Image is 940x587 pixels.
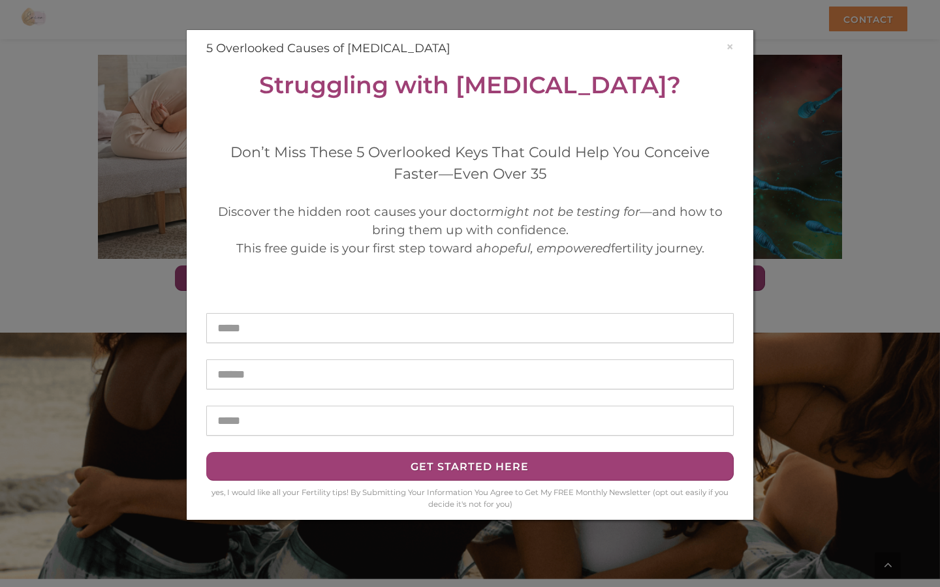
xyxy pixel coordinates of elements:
[259,70,681,99] strong: Struggling with [MEDICAL_DATA]?
[206,203,734,239] div: Discover the hidden root causes your doctor —and how to bring them up with confidence.
[206,40,734,57] h4: 5 Overlooked Causes of [MEDICAL_DATA]
[483,241,611,256] em: hopeful, empowered
[206,239,734,258] div: This free guide is your first step toward a fertility journey.
[230,143,710,183] span: Don’t Miss These 5 Overlooked Keys That Could Help You Conceive Faster—Even Over 35
[726,40,734,53] button: ×
[206,487,734,510] div: yes, I would like all your Fertility tips! By Submitting Your Information You Agree to Get My FRE...
[223,458,716,475] div: Get Started HERE
[491,204,640,219] em: might not be testing for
